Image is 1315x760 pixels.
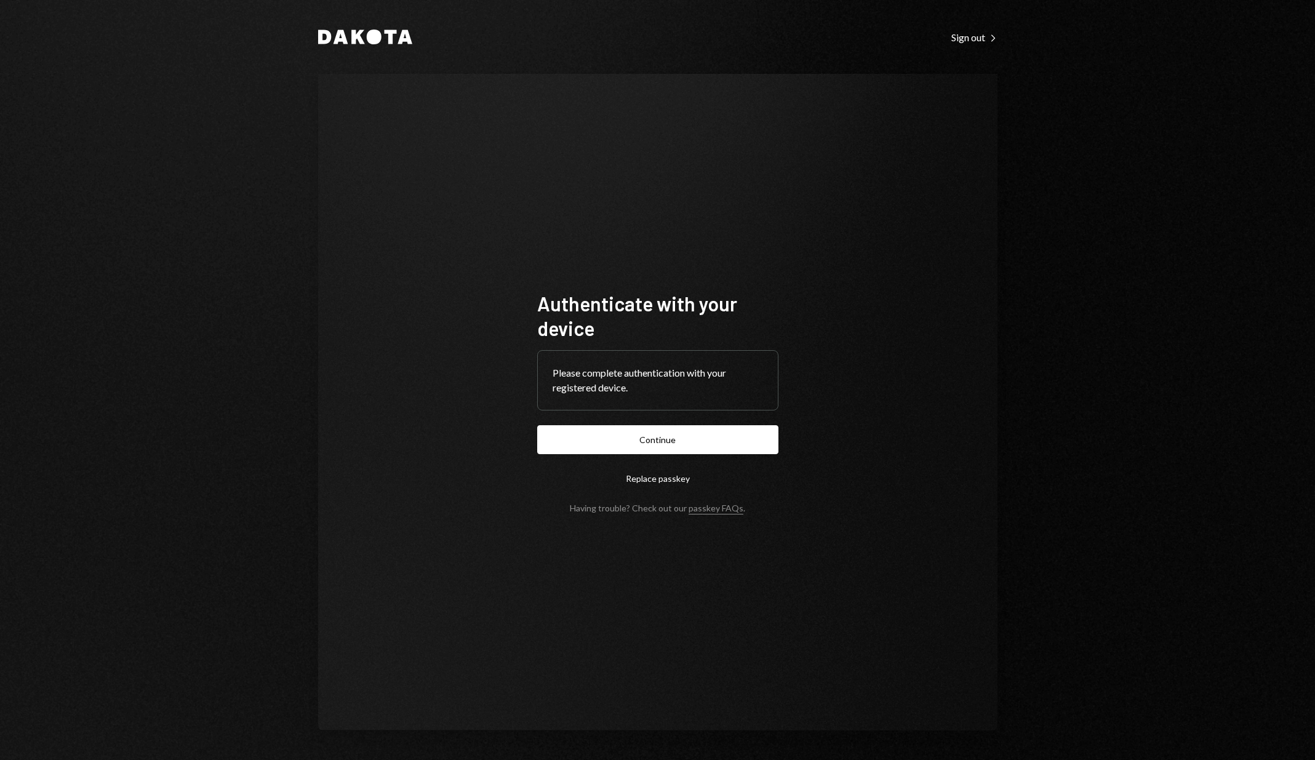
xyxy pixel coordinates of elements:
a: Sign out [951,30,997,44]
a: passkey FAQs [689,503,743,514]
div: Please complete authentication with your registered device. [553,366,763,395]
div: Having trouble? Check out our . [570,503,745,513]
button: Replace passkey [537,464,778,493]
h1: Authenticate with your device [537,291,778,340]
div: Sign out [951,31,997,44]
button: Continue [537,425,778,454]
